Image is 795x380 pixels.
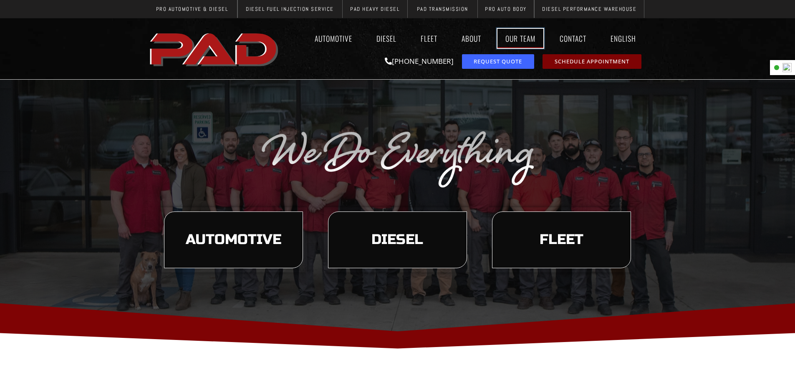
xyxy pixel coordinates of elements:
span: Diesel [371,233,423,247]
a: About [454,29,489,48]
a: English [603,29,648,48]
a: learn more about our diesel services [328,211,467,268]
img: The image shows the word "PAD" in bold, red, uppercase letters with a slight shadow effect. [147,26,283,71]
a: Fleet [413,29,445,48]
a: Our Team [497,29,543,48]
span: Fleet [540,233,583,247]
a: Automotive [307,29,360,48]
a: Contact [552,29,594,48]
a: request a service or repair quote [462,54,534,69]
nav: Menu [283,29,648,48]
span: Diesel Fuel Injection Service [246,6,334,12]
span: Schedule Appointment [555,59,629,64]
a: learn more about our automotive services [164,211,303,268]
span: PAD Transmission [417,6,468,12]
a: pro automotive and diesel home page [147,26,283,71]
span: PAD Heavy Diesel [350,6,399,12]
a: learn more about our fleet services [492,211,631,268]
a: [PHONE_NUMBER] [385,56,454,66]
a: schedule repair or service appointment [543,54,641,69]
span: Diesel Performance Warehouse [542,6,636,12]
a: Diesel [368,29,404,48]
span: Pro Automotive & Diesel [156,6,228,12]
span: Automotive [186,233,281,247]
img: The image displays the phrase "We Do Everything" in a silver, cursive font on a transparent backg... [260,127,535,189]
span: Request Quote [474,59,522,64]
span: Pro Auto Body [485,6,527,12]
